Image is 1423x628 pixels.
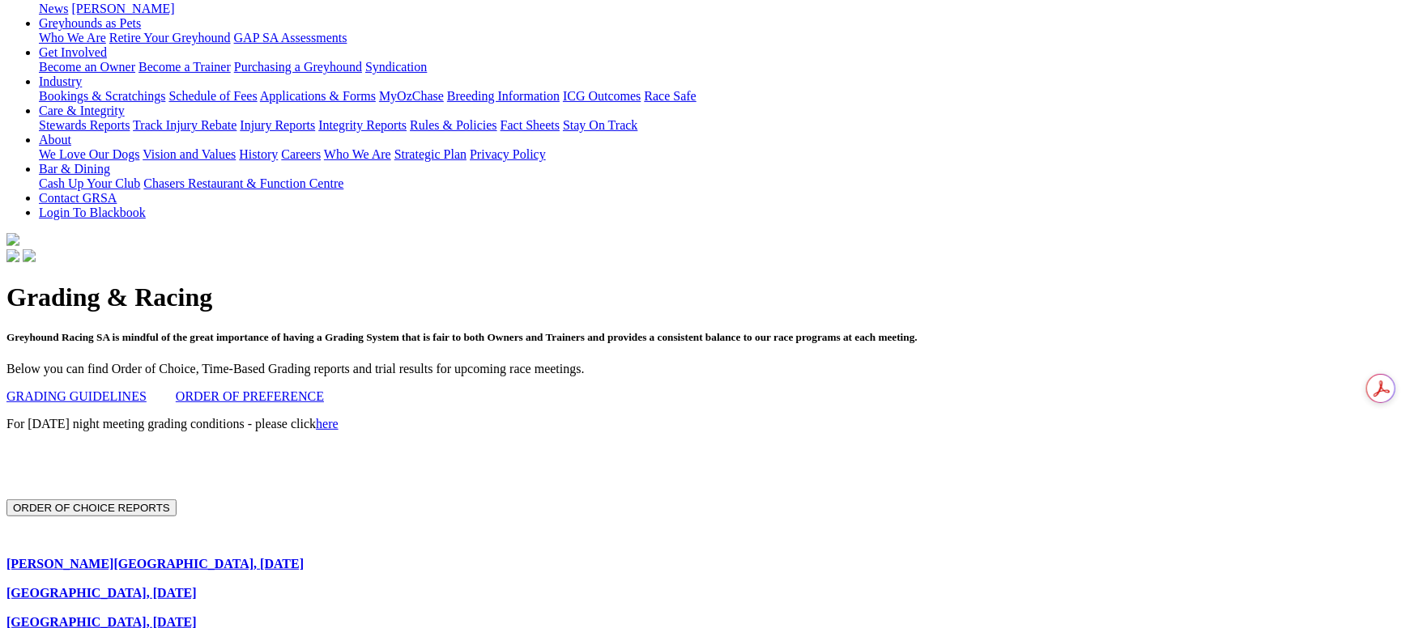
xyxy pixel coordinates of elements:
a: Chasers Restaurant & Function Centre [143,176,343,190]
a: We Love Our Dogs [39,147,139,161]
a: Who We Are [39,31,106,45]
a: Rules & Policies [410,118,497,132]
div: Care & Integrity [39,118,1417,133]
a: Syndication [365,60,427,74]
a: Injury Reports [240,118,315,132]
a: Track Injury Rebate [133,118,236,132]
a: [GEOGRAPHIC_DATA], [DATE] [6,586,197,600]
div: News & Media [39,2,1417,16]
a: ICG Outcomes [563,89,641,103]
img: twitter.svg [23,249,36,262]
a: Contact GRSA [39,191,117,205]
a: Vision and Values [143,147,236,161]
h5: Greyhound Racing SA is mindful of the great importance of having a Grading System that is fair to... [6,331,1417,344]
a: Purchasing a Greyhound [234,60,362,74]
a: Race Safe [644,89,696,103]
a: Schedule of Fees [168,89,257,103]
div: Industry [39,89,1417,104]
a: Greyhounds as Pets [39,16,141,30]
a: Bookings & Scratchings [39,89,165,103]
a: MyOzChase [379,89,444,103]
img: facebook.svg [6,249,19,262]
div: Bar & Dining [39,176,1417,191]
a: Industry [39,74,82,88]
span: For [DATE] night meeting grading conditions - please click [6,417,339,431]
div: Greyhounds as Pets [39,31,1417,45]
a: Fact Sheets [501,118,560,132]
a: Strategic Plan [394,147,467,161]
a: Become a Trainer [138,60,231,74]
a: Become an Owner [39,60,135,74]
a: here [316,417,339,431]
a: Retire Your Greyhound [109,31,231,45]
a: Privacy Policy [470,147,546,161]
button: ORDER OF CHOICE REPORTS [6,499,177,516]
a: Stewards Reports [39,118,130,132]
a: GAP SA Assessments [234,31,347,45]
div: About [39,147,1417,162]
p: Below you can find Order of Choice, Time-Based Grading reports and trial results for upcoming rac... [6,362,1417,376]
a: Get Involved [39,45,107,59]
div: Get Involved [39,60,1417,74]
a: Integrity Reports [318,118,407,132]
a: [PERSON_NAME][GEOGRAPHIC_DATA], [DATE] [6,557,304,571]
a: Applications & Forms [260,89,376,103]
h1: Grading & Racing [6,282,1417,312]
a: News [39,2,68,15]
a: Breeding Information [447,89,560,103]
img: logo-grsa-white.png [6,233,19,246]
a: Who We Are [324,147,391,161]
a: Careers [281,147,321,161]
a: ORDER OF PREFERENCE [176,389,324,403]
a: Bar & Dining [39,162,110,176]
a: Cash Up Your Club [39,176,140,190]
a: Login To Blackbook [39,206,146,219]
a: [PERSON_NAME] [71,2,174,15]
a: Care & Integrity [39,104,125,117]
a: History [239,147,278,161]
a: GRADING GUIDELINES [6,389,147,403]
a: About [39,133,71,146]
a: Stay On Track [563,118,637,132]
